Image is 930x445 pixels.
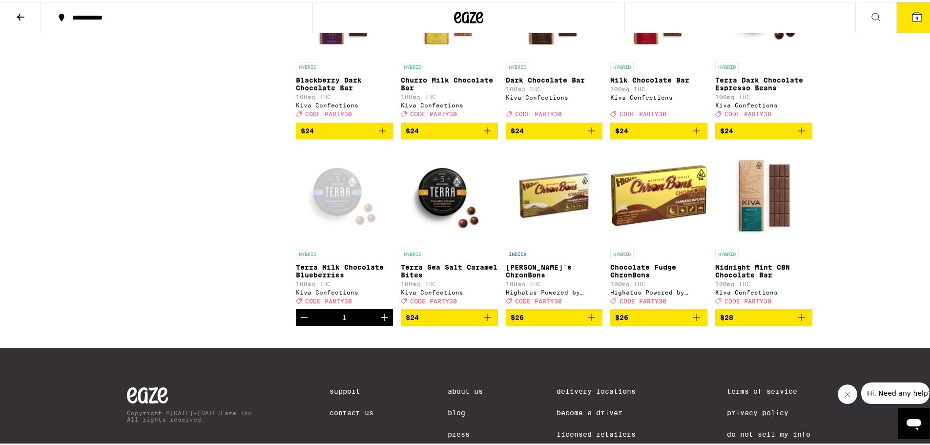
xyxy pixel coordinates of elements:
[342,312,347,319] div: 1
[715,261,812,277] p: Midnight Mint CBN Chocolate Bar
[715,307,812,324] button: Add to bag
[301,125,314,133] span: $24
[401,145,498,243] img: Kiva Confections - Terra Sea Salt Caramel Bites
[511,125,524,133] span: $24
[506,248,529,256] p: INDICA
[401,307,498,324] button: Add to bag
[401,287,498,294] div: Kiva Confections
[620,109,666,116] span: CODE PARTY30
[610,84,707,90] p: 100mg THC
[401,92,498,98] p: 100mg THC
[506,145,603,243] img: Highatus Powered by Cannabiotix - Smore's ChronBons
[715,287,812,294] div: Kiva Confections
[296,92,393,98] p: 100mg THC
[915,13,918,19] span: 4
[557,428,653,436] a: Licensed Retailers
[727,428,810,436] a: Do Not Sell My Info
[515,109,562,116] span: CODE PARTY30
[715,61,739,69] p: HYBRID
[727,385,810,393] a: Terms of Service
[610,61,634,69] p: HYBRID
[610,287,707,294] div: Highatus Powered by Cannabiotix
[715,74,812,90] p: Terra Dark Chocolate Espresso Beans
[615,125,628,133] span: $24
[720,312,733,319] span: $28
[727,407,810,415] a: Privacy Policy
[511,312,524,319] span: $26
[330,407,373,415] a: Contact Us
[506,92,603,99] div: Kiva Confections
[715,248,739,256] p: HYBRID
[506,145,603,307] a: Open page for Smore's ChronBons from Highatus Powered by Cannabiotix
[715,92,812,98] p: 100mg THC
[506,84,603,90] p: 100mg THC
[610,307,707,324] button: Add to bag
[898,406,930,437] iframe: Button to launch messaging window
[296,279,393,285] p: 100mg THC
[715,100,812,106] div: Kiva Confections
[401,279,498,285] p: 100mg THC
[401,145,498,307] a: Open page for Terra Sea Salt Caramel Bites from Kiva Confections
[406,312,419,319] span: $24
[506,74,603,82] p: Dark Chocolate Bar
[720,125,733,133] span: $24
[401,74,498,90] p: Churro Milk Chocolate Bar
[506,61,529,69] p: HYBRID
[406,125,419,133] span: $24
[557,407,653,415] a: Become a Driver
[506,287,603,294] div: Highatus Powered by Cannabiotix
[715,279,812,285] p: 100mg THC
[506,121,603,137] button: Add to bag
[515,296,562,302] span: CODE PARTY30
[296,307,312,324] button: Decrement
[724,109,771,116] span: CODE PARTY30
[401,261,498,277] p: Terra Sea Salt Caramel Bites
[620,296,666,302] span: CODE PARTY30
[610,145,707,307] a: Open page for Chocolate Fudge ChronBons from Highatus Powered by Cannabiotix
[376,307,393,324] button: Increment
[6,7,70,15] span: Hi. Need any help?
[715,145,812,243] img: Kiva Confections - Midnight Mint CBN Chocolate Bar
[296,287,393,294] div: Kiva Confections
[401,61,424,69] p: HYBRID
[610,74,707,82] p: Milk Chocolate Bar
[715,121,812,137] button: Add to bag
[305,109,352,116] span: CODE PARTY30
[448,407,483,415] a: Blog
[861,381,930,402] iframe: Message from company
[401,248,424,256] p: HYBRID
[506,279,603,285] p: 100mg THC
[557,385,653,393] a: Delivery Locations
[305,296,352,302] span: CODE PARTY30
[610,248,634,256] p: HYBRID
[506,261,603,277] p: [PERSON_NAME]'s ChronBons
[330,385,373,393] a: Support
[296,61,319,69] p: HYBRID
[448,428,483,436] a: Press
[715,145,812,307] a: Open page for Midnight Mint CBN Chocolate Bar from Kiva Confections
[448,385,483,393] a: About Us
[296,74,393,90] p: Blackberry Dark Chocolate Bar
[610,145,707,243] img: Highatus Powered by Cannabiotix - Chocolate Fudge ChronBons
[296,261,393,277] p: Terra Milk Chocolate Blueberries
[615,312,628,319] span: $26
[410,109,457,116] span: CODE PARTY30
[838,382,857,402] iframe: Close message
[724,296,771,302] span: CODE PARTY30
[127,408,256,421] p: Copyright © [DATE]-[DATE] Eaze Inc. All rights reserved.
[610,92,707,99] div: Kiva Confections
[296,121,393,137] button: Add to bag
[610,121,707,137] button: Add to bag
[610,279,707,285] p: 100mg THC
[410,296,457,302] span: CODE PARTY30
[296,100,393,106] div: Kiva Confections
[401,100,498,106] div: Kiva Confections
[610,261,707,277] p: Chocolate Fudge ChronBons
[296,248,319,256] p: HYBRID
[401,121,498,137] button: Add to bag
[296,145,393,307] a: Open page for Terra Milk Chocolate Blueberries from Kiva Confections
[506,307,603,324] button: Add to bag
